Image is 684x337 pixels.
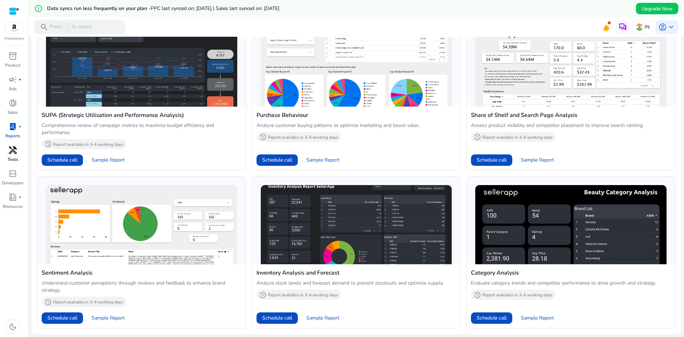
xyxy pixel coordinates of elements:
[306,315,340,322] span: Sample Report
[34,4,43,13] mat-icon: error_outline
[256,269,456,277] h4: Inventory Analysis and Forecast
[667,23,675,31] span: keyboard_arrow_down
[256,280,456,287] p: Analyze stock levels and forecast demand to prevent stockouts and optimize supply.
[19,196,21,199] span: fiber_manual_record
[477,314,507,322] span: Schedule call
[259,133,266,141] span: history_2
[47,6,279,12] h5: Data syncs run less frequently on your plan -
[42,154,83,166] button: Schedule call
[42,280,242,294] p: Understand customer perceptions through reviews and feedback to enhance brand strategy.
[482,292,553,298] p: Report available in 3-4 working days
[471,111,671,119] h4: Share of Shelf and Search Page Analysis
[471,154,512,166] button: Schedule call
[521,157,554,164] span: Sample Report
[658,23,667,31] span: account_circle
[256,122,456,129] p: Analyze customer buying patterns to optimize marketing and boost sales.
[471,280,671,287] p: Evaluate category trends and competitor performance to drive growth and strategy.
[53,299,123,305] p: Report available in 3-4 working days
[644,21,649,33] p: IN
[5,62,20,68] p: Product
[47,156,77,164] span: Schedule call
[259,291,266,298] span: history_2
[521,315,554,322] span: Sample Report
[9,75,17,84] span: campaign
[151,5,279,12] span: PPC last synced on: [DATE] | Sales last synced on: [DATE]
[19,78,21,81] span: fiber_manual_record
[301,154,345,166] button: Sample Report
[262,156,292,164] span: Schedule call
[471,312,512,324] button: Schedule call
[9,86,17,92] p: Ads
[47,314,77,322] span: Schedule call
[53,142,123,147] p: Report available in 3-4 working days
[5,22,24,33] img: amazon.svg
[636,24,643,31] img: in.svg
[7,156,18,163] p: Tools
[256,312,298,324] button: Schedule call
[268,292,338,298] p: Report available in 3-4 working days
[92,315,125,322] span: Sample Report
[477,156,507,164] span: Schedule call
[256,154,298,166] button: Schedule call
[9,52,17,60] span: inventory_2
[515,312,560,324] button: Sample Report
[5,133,20,139] p: Reports
[86,154,130,166] button: Sample Report
[45,141,52,148] span: history_2
[19,125,21,128] span: fiber_manual_record
[42,122,242,136] p: Comprehensive review of campaign metrics to maximize budget efficiency and performance.
[9,146,17,154] span: handyman
[515,154,560,166] button: Sample Report
[3,203,23,210] p: Resources
[471,269,671,277] h4: Category Analysis
[474,291,481,298] span: history_2
[7,109,18,116] p: Sales
[92,157,125,164] span: Sample Report
[306,157,340,164] span: Sample Report
[45,298,52,306] span: history_2
[42,111,242,119] h4: SUPA (Strategic Utilization and Performance Analysis)
[471,122,671,129] p: Assess product visibility and competitor placement to improve search ranking.
[636,3,678,14] button: Upgrade Now
[9,193,17,201] span: book_4
[9,322,17,331] span: dark_mode
[86,312,130,324] button: Sample Report
[40,23,48,31] span: search
[256,111,456,119] h4: Purchase Behaviour
[268,134,338,140] p: Report available in 3-4 working days
[642,5,673,12] span: Upgrade Now
[482,134,553,140] p: Report available in 3-4 working days
[9,99,17,107] span: donut_small
[9,169,17,178] span: code_blocks
[9,122,17,131] span: lab_profile
[2,180,24,186] p: Developers
[64,23,70,31] span: /
[50,23,92,31] p: Press to search
[301,312,345,324] button: Sample Report
[4,36,24,41] p: Marketplace
[42,312,83,324] button: Schedule call
[474,133,481,141] span: history_2
[262,314,292,322] span: Schedule call
[42,269,242,277] h4: Sentiment Analysis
